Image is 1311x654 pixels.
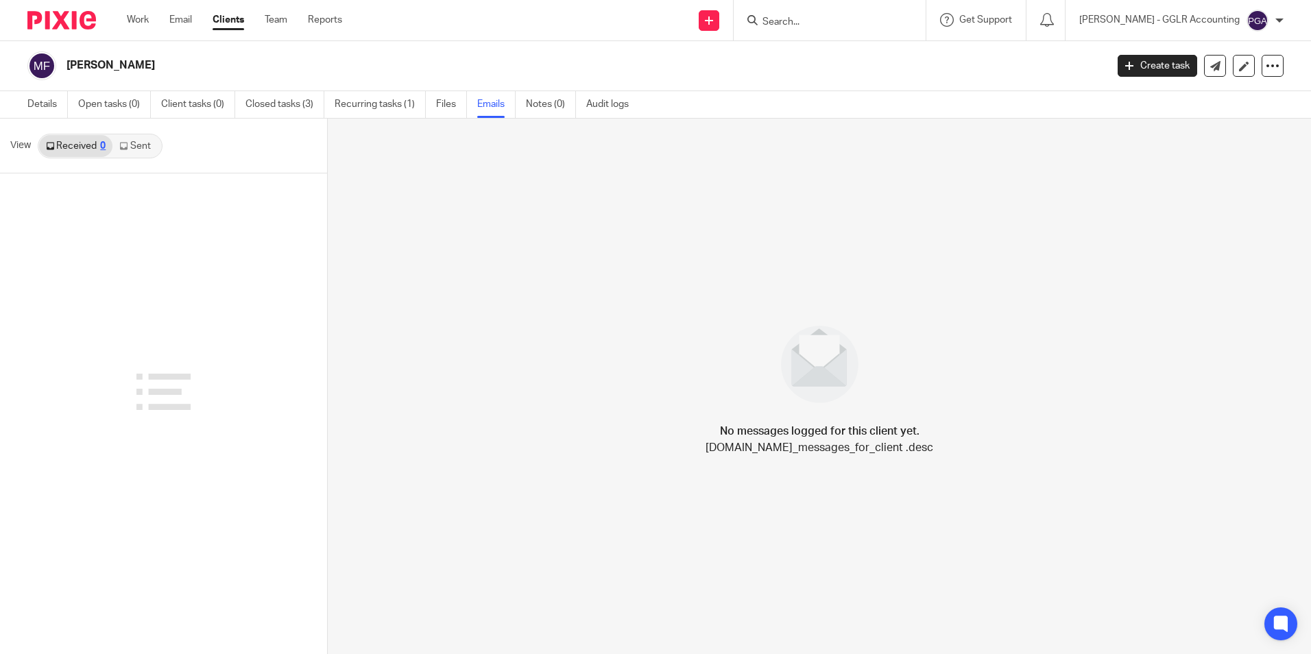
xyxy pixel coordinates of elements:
[112,135,160,157] a: Sent
[10,138,31,153] span: View
[586,91,639,118] a: Audit logs
[761,16,885,29] input: Search
[78,91,151,118] a: Open tasks (0)
[477,91,516,118] a: Emails
[213,13,244,27] a: Clients
[959,15,1012,25] span: Get Support
[161,91,235,118] a: Client tasks (0)
[265,13,287,27] a: Team
[308,13,342,27] a: Reports
[335,91,426,118] a: Recurring tasks (1)
[67,58,891,73] h2: [PERSON_NAME]
[27,51,56,80] img: svg%3E
[436,91,467,118] a: Files
[720,423,919,439] h4: No messages logged for this client yet.
[169,13,192,27] a: Email
[1079,13,1240,27] p: [PERSON_NAME] - GGLR Accounting
[706,439,933,456] p: [DOMAIN_NAME]_messages_for_client .desc
[27,91,68,118] a: Details
[1247,10,1268,32] img: svg%3E
[245,91,324,118] a: Closed tasks (3)
[526,91,576,118] a: Notes (0)
[127,13,149,27] a: Work
[772,317,867,412] img: image
[39,135,112,157] a: Received0
[100,141,106,151] div: 0
[1118,55,1197,77] a: Create task
[27,11,96,29] img: Pixie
